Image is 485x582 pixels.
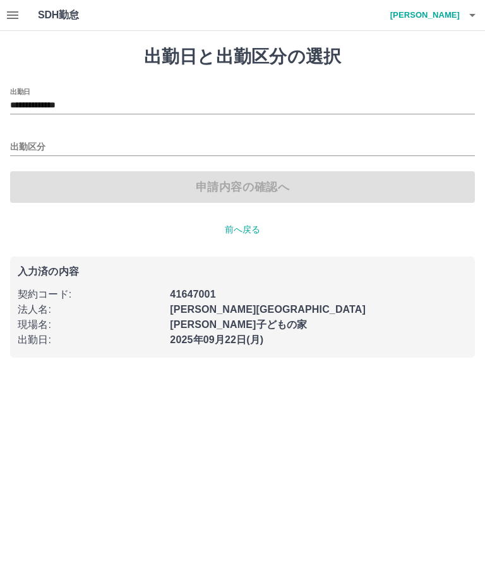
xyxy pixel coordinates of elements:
[10,46,475,68] h1: 出勤日と出勤区分の選択
[18,267,467,277] p: 入力済の内容
[18,317,162,332] p: 現場名 :
[170,334,263,345] b: 2025年09月22日(月)
[170,304,366,315] b: [PERSON_NAME][GEOGRAPHIC_DATA]
[18,302,162,317] p: 法人名 :
[10,87,30,96] label: 出勤日
[170,289,215,300] b: 41647001
[170,319,307,330] b: [PERSON_NAME]子どもの家
[18,287,162,302] p: 契約コード :
[10,223,475,236] p: 前へ戻る
[18,332,162,348] p: 出勤日 :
